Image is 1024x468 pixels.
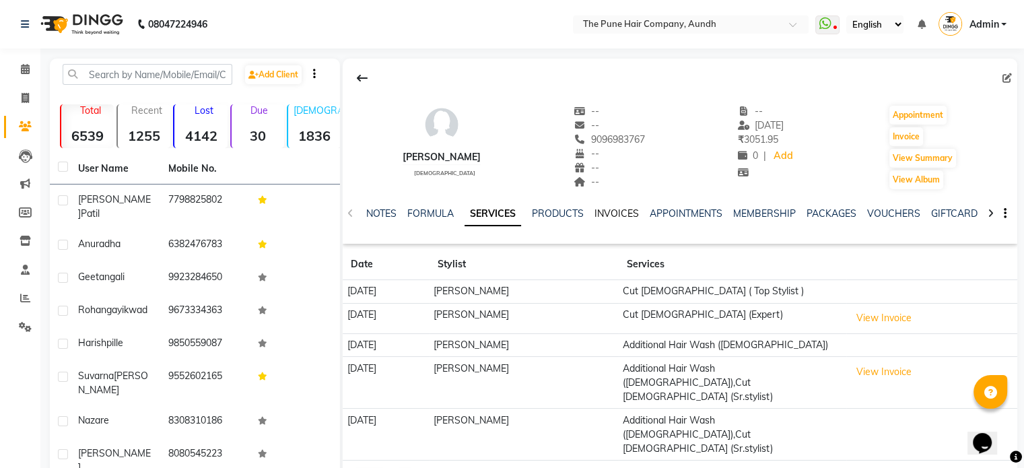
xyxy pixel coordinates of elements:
[850,362,918,382] button: View Invoice
[465,202,521,226] a: SERVICES
[403,150,481,164] div: [PERSON_NAME]
[430,333,619,357] td: [PERSON_NAME]
[574,105,599,117] span: --
[288,127,341,144] strong: 1836
[160,361,250,405] td: 9552602165
[889,149,956,168] button: View Summary
[421,104,462,145] img: avatar
[407,207,454,220] a: FORMULA
[160,295,250,328] td: 9673334363
[106,304,147,316] span: gayikwad
[34,5,127,43] img: logo
[430,357,619,409] td: [PERSON_NAME]
[969,18,998,32] span: Admin
[850,308,918,329] button: View Invoice
[650,207,722,220] a: APPOINTMENTS
[160,185,250,229] td: 7798825802
[78,370,114,382] span: suvarna
[160,262,250,295] td: 9923284650
[343,409,429,461] td: [DATE]
[931,207,984,220] a: GIFTCARDS
[867,207,920,220] a: VOUCHERS
[574,147,599,160] span: --
[160,229,250,262] td: 6382476783
[78,238,121,250] span: anuradha
[174,127,227,144] strong: 4142
[738,119,784,131] span: [DATE]
[343,303,429,333] td: [DATE]
[63,64,232,85] input: Search by Name/Mobile/Email/Code
[294,104,341,116] p: [DEMOGRAPHIC_DATA]
[532,207,584,220] a: PRODUCTS
[343,357,429,409] td: [DATE]
[343,333,429,357] td: [DATE]
[160,154,250,185] th: Mobile No.
[180,104,227,116] p: Lost
[594,207,639,220] a: INVOICES
[106,337,123,349] span: pille
[118,127,170,144] strong: 1255
[574,162,599,174] span: --
[245,65,302,84] a: Add Client
[61,127,114,144] strong: 6539
[234,104,284,116] p: Due
[78,193,151,220] span: [PERSON_NAME]
[81,207,100,220] span: patil
[619,333,846,357] td: Additional Hair Wash ([DEMOGRAPHIC_DATA])
[78,304,106,316] span: rohan
[938,12,962,36] img: Admin
[574,119,599,131] span: --
[619,280,846,304] td: Cut [DEMOGRAPHIC_DATA] ( Top Stylist )
[619,409,846,461] td: Additional Hair Wash ([DEMOGRAPHIC_DATA]),Cut [DEMOGRAPHIC_DATA] (Sr.stylist)
[430,249,619,280] th: Stylist
[430,303,619,333] td: [PERSON_NAME]
[807,207,856,220] a: PACKAGES
[123,104,170,116] p: Recent
[619,249,846,280] th: Services
[148,5,207,43] b: 08047224946
[738,133,778,145] span: 3051.95
[430,409,619,461] td: [PERSON_NAME]
[78,414,109,426] span: nazare
[366,207,397,220] a: NOTES
[343,249,429,280] th: Date
[738,105,763,117] span: --
[619,357,846,409] td: Additional Hair Wash ([DEMOGRAPHIC_DATA]),Cut [DEMOGRAPHIC_DATA] (Sr.stylist)
[889,170,943,189] button: View Album
[763,149,766,163] span: |
[78,337,106,349] span: harish
[414,170,475,176] span: [DEMOGRAPHIC_DATA]
[343,280,429,304] td: [DATE]
[348,65,376,91] div: Back to Client
[733,207,796,220] a: MEMBERSHIP
[772,147,795,166] a: Add
[738,149,758,162] span: 0
[430,280,619,304] td: [PERSON_NAME]
[574,176,599,188] span: --
[738,133,744,145] span: ₹
[160,405,250,438] td: 8308310186
[70,154,160,185] th: User Name
[889,106,947,125] button: Appointment
[889,127,923,146] button: Invoice
[574,133,645,145] span: 9096983767
[67,104,114,116] p: Total
[78,271,125,283] span: geetangali
[232,127,284,144] strong: 30
[619,303,846,333] td: Cut [DEMOGRAPHIC_DATA] (Expert)
[967,414,1011,455] iframe: chat widget
[160,328,250,361] td: 9850559087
